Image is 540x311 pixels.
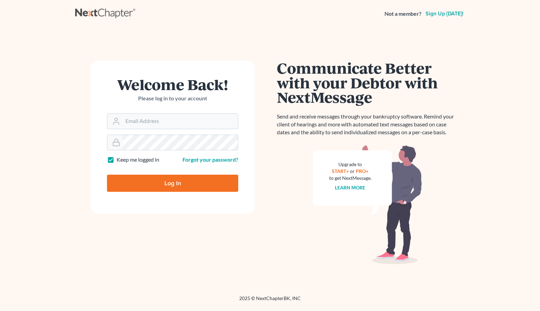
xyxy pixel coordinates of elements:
label: Keep me logged in [117,156,159,164]
input: Log In [107,175,238,192]
div: to get NextMessage. [329,175,372,182]
a: PRO+ [356,168,369,174]
h1: Communicate Better with your Debtor with NextMessage [277,61,458,104]
a: Forgot your password? [183,156,238,163]
strong: Not a member? [384,10,421,18]
div: Upgrade to [329,161,372,168]
p: Send and receive messages through your bankruptcy software. Remind your client of hearings and mo... [277,113,458,136]
a: Sign up [DATE]! [424,11,465,16]
span: or [350,168,355,174]
div: 2025 © NextChapterBK, INC [75,295,465,307]
p: Please log in to your account [107,95,238,102]
a: Learn more [335,185,366,190]
h1: Welcome Back! [107,77,238,92]
img: nextmessage_bg-59042aed3d76b12b5cd301f8e5b87938c9018125f34e5fa2b7a6b67550977c72.svg [313,145,422,264]
a: START+ [332,168,349,174]
input: Email Address [123,114,238,129]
